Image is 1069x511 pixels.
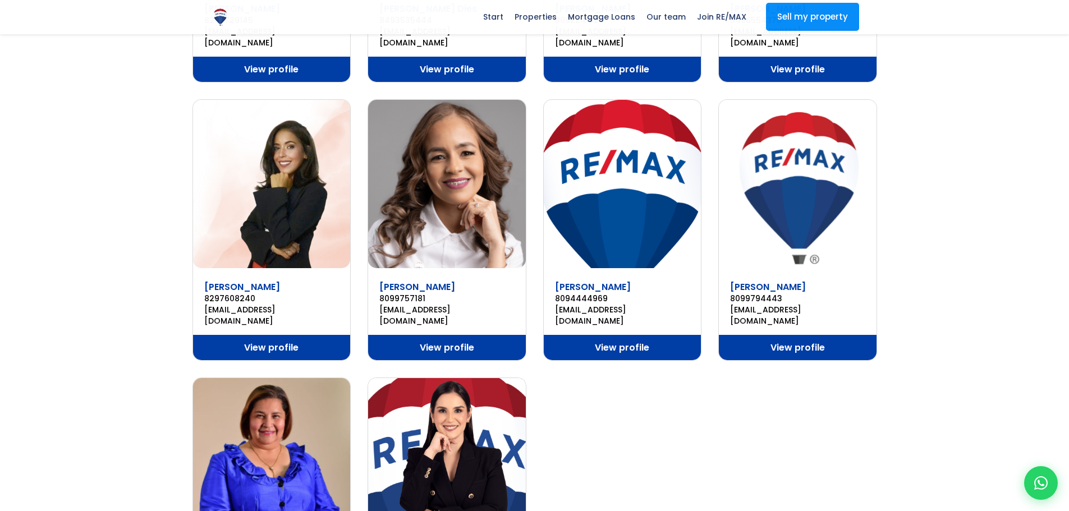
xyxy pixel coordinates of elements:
[210,7,230,27] img: REMAX logo
[193,100,351,268] img: Yadira Polanco
[719,57,877,82] a: View profile
[719,100,877,268] img: Yira Mejia
[770,63,825,76] font: View profile
[555,293,608,304] font: 8094444969
[515,11,557,22] font: Properties
[568,11,635,22] font: Mortgage Loans
[204,26,339,48] a: [EMAIL_ADDRESS][DOMAIN_NAME]
[193,335,351,360] a: View profile
[555,293,690,304] a: 8094444969
[697,11,746,22] font: Join RE/MAX
[379,26,451,48] font: [EMAIL_ADDRESS][DOMAIN_NAME]
[204,280,280,293] a: [PERSON_NAME]
[544,100,701,268] img: Yaneris Fajardo
[379,304,451,326] font: [EMAIL_ADDRESS][DOMAIN_NAME]
[555,304,690,326] a: [EMAIL_ADDRESS][DOMAIN_NAME]
[368,335,526,360] a: View profile
[204,26,276,48] font: [EMAIL_ADDRESS][DOMAIN_NAME]
[730,293,865,304] a: 8099794443
[193,57,351,82] a: View profile
[379,293,515,304] a: 8099757181
[555,304,626,326] font: [EMAIL_ADDRESS][DOMAIN_NAME]
[766,3,859,31] a: Sell my property
[244,63,299,76] font: View profile
[770,341,825,354] font: View profile
[420,341,474,354] font: View profile
[379,26,515,48] a: [EMAIL_ADDRESS][DOMAIN_NAME]
[420,63,474,76] font: View profile
[204,293,255,304] font: 8297608240
[555,280,631,293] a: [PERSON_NAME]
[595,341,649,354] font: View profile
[730,26,865,48] a: [EMAIL_ADDRESS][DOMAIN_NAME]
[204,304,276,326] font: [EMAIL_ADDRESS][DOMAIN_NAME]
[595,63,649,76] font: View profile
[368,100,526,268] img: Yahaira Ramos
[544,57,701,82] a: View profile
[555,26,626,48] font: [EMAIL_ADDRESS][DOMAIN_NAME]
[730,280,806,293] a: [PERSON_NAME]
[204,304,339,326] a: [EMAIL_ADDRESS][DOMAIN_NAME]
[204,293,339,304] a: 8297608240
[244,341,299,354] font: View profile
[483,11,503,22] font: Start
[730,304,865,326] a: [EMAIL_ADDRESS][DOMAIN_NAME]
[379,280,455,293] a: [PERSON_NAME]
[379,304,515,326] a: [EMAIL_ADDRESS][DOMAIN_NAME]
[544,335,701,360] a: View profile
[646,11,686,22] font: Our team
[730,26,801,48] font: [EMAIL_ADDRESS][DOMAIN_NAME]
[555,26,690,48] a: [EMAIL_ADDRESS][DOMAIN_NAME]
[730,304,801,326] font: [EMAIL_ADDRESS][DOMAIN_NAME]
[777,11,848,22] font: Sell my property
[379,293,425,304] font: 8099757181
[719,335,877,360] a: View profile
[730,293,782,304] font: 8099794443
[368,57,526,82] a: View profile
